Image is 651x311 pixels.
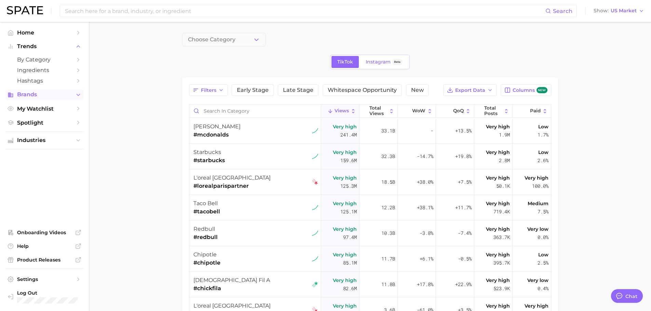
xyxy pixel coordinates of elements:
[340,208,357,216] span: 125.1m
[381,229,395,237] span: 10.3b
[360,104,398,118] button: Total Views
[189,84,228,96] button: Filters
[335,108,349,114] span: Views
[538,251,548,259] span: Low
[455,87,485,93] span: Export Data
[17,43,72,50] span: Trends
[366,59,391,65] span: Instagram
[193,259,220,267] span: #chipotle
[193,233,218,241] span: #redbull
[17,56,72,63] span: by Category
[594,9,609,13] span: Show
[193,226,215,232] span: redbull
[321,104,360,118] button: Views
[201,87,216,93] span: Filters
[443,84,497,96] button: Export Data
[5,227,83,238] a: Onboarding Videos
[417,152,433,160] span: -14.7%
[394,59,401,65] span: Beta
[538,156,548,165] span: 2.6%
[411,87,424,93] span: New
[343,284,357,293] span: 82.6m
[340,182,357,190] span: 125.3m
[340,156,357,165] span: 159.6m
[17,290,78,296] span: Log Out
[17,29,72,36] span: Home
[333,123,357,131] span: Very high
[538,208,548,216] span: 7.5%
[340,131,357,139] span: 241.4m
[331,56,359,68] a: TikTok
[527,276,548,284] span: Very low
[538,131,548,139] span: 1.7%
[193,156,225,165] span: #starbucks
[193,149,221,155] span: starbucks
[189,272,551,297] button: [DEMOGRAPHIC_DATA] fil a#chickfilatiktok rising starVery high82.6m11.8b+17.8%+22.9%Very high523.9...
[312,128,318,134] img: tiktok sustained riser
[493,259,510,267] span: 395.7k
[501,84,551,96] button: Columnsnew
[611,9,637,13] span: US Market
[17,105,72,112] span: My Watchlist
[5,135,83,145] button: Industries
[189,221,551,246] button: redbull#redbulltiktok sustained riserVery high97.4m10.3b-3.8%-7.4%Very high363.7kVery low0.0%
[5,41,83,52] button: Trends
[398,104,436,118] button: WoW
[5,75,83,86] a: Hashtags
[412,108,425,114] span: WoW
[193,123,241,130] span: [PERSON_NAME]
[420,229,433,237] span: -3.8%
[486,123,510,131] span: Very high
[455,203,472,212] span: +11.7%
[455,280,472,288] span: +22.9%
[333,148,357,156] span: Very high
[312,230,318,236] img: tiktok sustained riser
[333,225,357,233] span: Very high
[193,131,241,139] span: #mcdonalds
[193,200,218,207] span: taco bell
[538,233,548,241] span: 0.0%
[486,251,510,259] span: Very high
[553,8,572,14] span: Search
[5,274,83,284] a: Settings
[538,123,548,131] span: Low
[486,199,510,208] span: Very high
[5,255,83,265] a: Product Releases
[312,153,318,159] img: tiktok sustained riser
[5,103,83,114] a: My Watchlist
[193,277,270,283] span: [DEMOGRAPHIC_DATA] fil a
[193,251,217,258] span: chipotle
[182,33,266,46] button: Choose Category
[455,127,472,135] span: +13.5%
[17,243,72,249] span: Help
[312,281,318,287] img: tiktok rising star
[484,105,502,116] span: Total Posts
[513,87,547,94] span: Columns
[328,87,397,93] span: Whitespace Opportunity
[64,5,545,17] input: Search here for a brand, industry, or ingredient
[458,178,472,186] span: +7.5%
[17,91,72,98] span: Brands
[499,131,510,139] span: 1.9m
[525,302,548,310] span: Very high
[5,27,83,38] a: Home
[17,257,72,263] span: Product Releases
[381,152,395,160] span: 32.3b
[17,276,72,282] span: Settings
[5,117,83,128] a: Spotlight
[333,174,357,182] span: Very high
[17,67,72,73] span: Ingredients
[193,174,271,181] span: l'oreal [GEOGRAPHIC_DATA]
[189,195,551,221] button: taco bell#tacobelltiktok sustained riserVery high125.1m12.2b+38.1%+11.7%Very high719.4kMedium7.5%
[474,104,513,118] button: Total Posts
[189,169,551,195] button: l'oreal [GEOGRAPHIC_DATA]#lorealparispartnertiktok falling starVery high125.3m18.5b+38.0%+7.5%Ver...
[193,284,270,293] span: #chickfila
[538,284,548,293] span: 0.4%
[5,65,83,75] a: Ingredients
[312,179,318,185] img: tiktok falling star
[337,59,353,65] span: TikTok
[499,156,510,165] span: 2.8m
[237,87,269,93] span: Early Stage
[189,144,551,169] button: starbucks#starbuckstiktok sustained riserVery high159.6m32.3b-14.7%+19.8%Very high2.8mLow2.6%
[538,259,548,267] span: 2.5%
